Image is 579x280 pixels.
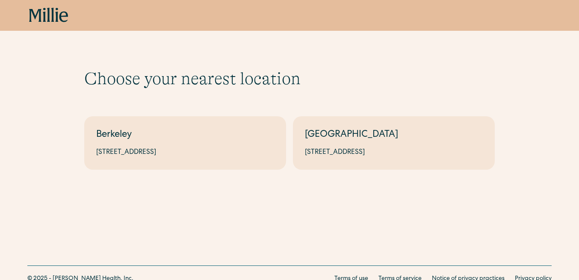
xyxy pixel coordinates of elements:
[96,128,274,142] div: Berkeley
[293,116,495,170] a: [GEOGRAPHIC_DATA][STREET_ADDRESS]
[305,147,483,158] div: [STREET_ADDRESS]
[305,128,483,142] div: [GEOGRAPHIC_DATA]
[84,116,286,170] a: Berkeley[STREET_ADDRESS]
[84,68,495,89] h1: Choose your nearest location
[96,147,274,158] div: [STREET_ADDRESS]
